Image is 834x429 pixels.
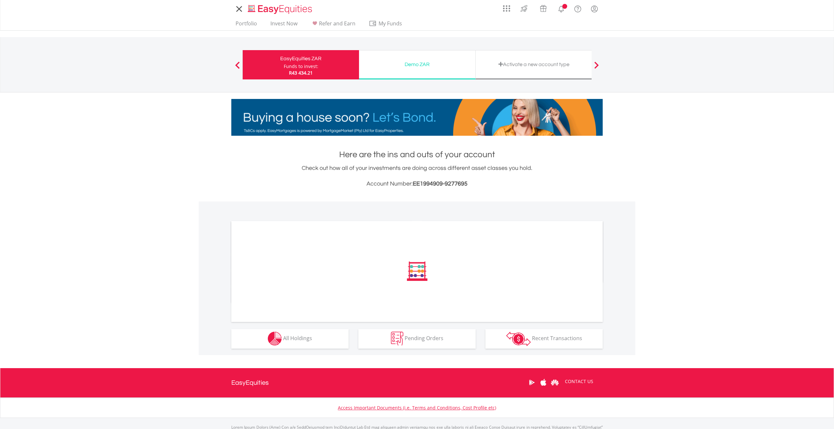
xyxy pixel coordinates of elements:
[231,368,269,397] a: EasyEquities
[308,20,358,30] a: Refer and Earn
[569,2,586,15] a: FAQ's and Support
[480,60,588,69] div: Activate a new account type
[485,329,603,349] button: Recent Transactions
[289,70,313,76] span: R43 434.21
[231,179,603,188] h3: Account Number:
[268,332,282,346] img: holdings-wht.png
[247,54,355,63] div: EasyEquities ZAR
[534,2,553,14] a: Vouchers
[586,2,603,16] a: My Profile
[231,164,603,188] div: Check out how all of your investments are doing across different asset classes you hold.
[369,19,411,28] span: My Funds
[338,405,496,411] a: Access Important Documents (i.e. Terms and Conditions, Cost Profile etc)
[560,372,598,391] a: CONTACT US
[532,335,582,342] span: Recent Transactions
[247,4,315,15] img: EasyEquities_Logo.png
[231,329,349,349] button: All Holdings
[231,149,603,160] h1: Here are the ins and outs of your account
[499,2,514,12] a: AppsGrid
[363,60,471,69] div: Demo ZAR
[231,99,603,136] img: EasyMortage Promotion Banner
[538,3,549,14] img: vouchers-v2.svg
[549,372,560,393] a: Huawei
[413,181,467,187] span: EE1994909-9277695
[358,329,476,349] button: Pending Orders
[233,20,260,30] a: Portfolio
[268,20,300,30] a: Invest Now
[284,63,318,70] div: Funds to invest:
[405,335,443,342] span: Pending Orders
[245,2,315,15] a: Home page
[506,332,531,346] img: transactions-zar-wht.png
[283,335,312,342] span: All Holdings
[538,372,549,393] a: Apple
[553,2,569,15] a: Notifications
[526,372,538,393] a: Google Play
[391,332,403,346] img: pending_instructions-wht.png
[319,20,355,27] span: Refer and Earn
[503,5,510,12] img: grid-menu-icon.svg
[519,3,529,14] img: thrive-v2.svg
